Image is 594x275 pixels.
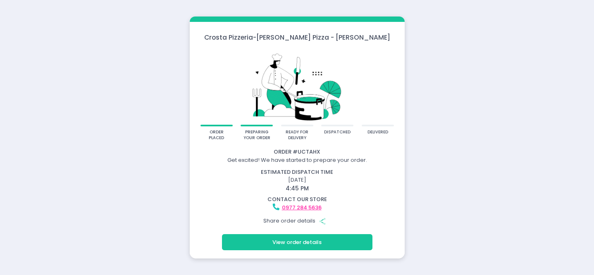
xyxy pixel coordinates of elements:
[222,234,372,250] button: View order details
[286,184,309,192] span: 4:45 PM
[191,148,403,156] div: Order # UCTAHX
[200,48,394,125] img: talkie
[282,204,322,211] a: 0977 284 5636
[203,129,230,141] div: order placed
[191,213,403,229] div: Share order details
[367,129,388,135] div: delivered
[243,129,270,141] div: preparing your order
[284,129,310,141] div: ready for delivery
[191,168,403,176] div: estimated dispatch time
[190,33,405,42] div: Crosta Pizzeria - [PERSON_NAME] Pizza - [PERSON_NAME]
[191,195,403,204] div: contact our store
[191,156,403,164] div: Get excited! We have started to prepare your order.
[186,168,408,193] div: [DATE]
[324,129,351,135] div: dispatched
